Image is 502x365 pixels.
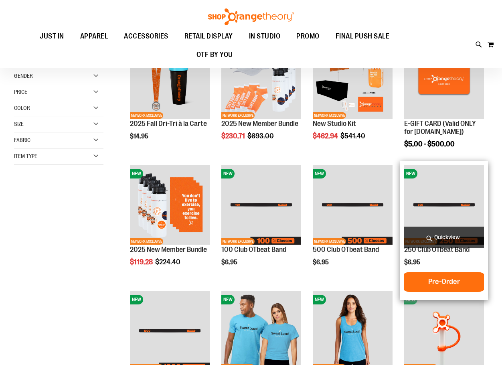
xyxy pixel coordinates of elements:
span: FINAL PUSH SALE [336,27,390,45]
span: NETWORK EXCLUSIVE [130,238,163,245]
span: $230.71 [221,132,246,140]
span: JUST IN [40,27,64,45]
span: NETWORK EXCLUSIVE [221,238,255,245]
div: product [400,161,488,300]
span: Pre-Order [428,277,460,286]
a: Image of 500 Club OTbeat BandNEWNETWORK EXCLUSIVE [313,165,393,246]
span: NEW [313,169,326,178]
span: APPAREL [80,27,108,45]
div: product [309,161,397,282]
div: product [217,35,305,160]
a: JUST IN [32,27,72,45]
span: NETWORK EXCLUSIVE [313,112,346,119]
a: New Studio KitNEWNETWORK EXCLUSIVE [313,39,393,120]
span: Fabric [14,137,30,143]
span: $6.95 [404,259,421,266]
div: product [400,35,488,168]
span: ACCESSORIES [124,27,168,45]
img: Image of 250 Club OTbeat Band [404,165,484,245]
a: Image of 250 Club OTbeat BandNEWNETWORK EXCLUSIVE [404,165,484,246]
a: OTF BY YOU [188,46,241,64]
span: $5.00 - $500.00 [404,140,455,148]
a: RETAIL DISPLAY [176,27,241,46]
a: 2025 New Member Bundle [130,245,207,253]
a: FINAL PUSH SALE [328,27,398,46]
a: ACCESSORIES [116,27,176,46]
img: 2025 New Member Bundle [221,39,301,119]
div: product [309,35,397,160]
span: PROMO [296,27,320,45]
a: 2025 Fall Dri-Tri à la Carte [130,120,207,128]
a: 2025 Fall Dri-Tri à la CarteNEWNETWORK EXCLUSIVE [130,39,210,120]
a: 2025 New Member Bundle [221,120,298,128]
span: NEW [221,295,235,304]
a: 250 Club OTbeat Band [404,245,470,253]
a: Quickview [404,227,484,248]
span: $541.40 [340,132,366,140]
a: PROMO [288,27,328,46]
span: $6.95 [313,259,330,266]
span: RETAIL DISPLAY [184,27,233,45]
img: Image of 100 Club OTbeat Band [221,165,301,245]
span: NEW [221,169,235,178]
span: OTF BY YOU [196,46,233,64]
div: product [126,35,214,160]
span: Color [14,105,30,111]
img: New Studio Kit [313,39,393,119]
span: IN STUDIO [249,27,281,45]
span: $119.28 [130,258,154,266]
span: Size [14,121,24,127]
a: E-GIFT CARD (Valid ONLY for [DOMAIN_NAME]) [404,120,476,136]
a: 100 Club OTbeat Band [221,245,286,253]
div: product [126,161,214,286]
span: NEW [130,169,143,178]
a: E-GIFT CARD (Valid ONLY for ShopOrangetheory.com)NEW [404,39,484,120]
span: NEW [130,295,143,304]
span: Item Type [14,153,37,159]
img: 2025 Fall Dri-Tri à la Carte [130,39,210,119]
span: NETWORK EXCLUSIVE [313,238,346,245]
img: E-GIFT CARD (Valid ONLY for ShopOrangetheory.com) [404,39,484,119]
a: 2025 New Member BundleNEWNETWORK EXCLUSIVE [221,39,301,120]
a: IN STUDIO [241,27,289,46]
button: Pre-Order [400,272,488,292]
span: $6.95 [221,259,239,266]
span: NEW [313,295,326,304]
a: 2025 New Member BundleNEWNETWORK EXCLUSIVE [130,165,210,246]
img: Shop Orangetheory [207,8,295,25]
span: $224.40 [155,258,182,266]
img: 2025 New Member Bundle [130,165,210,245]
img: Image of 500 Club OTbeat Band [313,165,393,245]
span: NETWORK EXCLUSIVE [130,112,163,119]
span: $693.00 [247,132,275,140]
span: NETWORK EXCLUSIVE [221,112,255,119]
a: 500 Club OTbeat Band [313,245,379,253]
span: NEW [404,169,417,178]
div: product [217,161,305,282]
a: APPAREL [72,27,116,46]
span: $14.95 [130,133,150,140]
span: Price [14,89,27,95]
span: $462.94 [313,132,339,140]
a: Image of 100 Club OTbeat BandNEWNETWORK EXCLUSIVE [221,165,301,246]
span: Gender [14,73,33,79]
a: New Studio Kit [313,120,356,128]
